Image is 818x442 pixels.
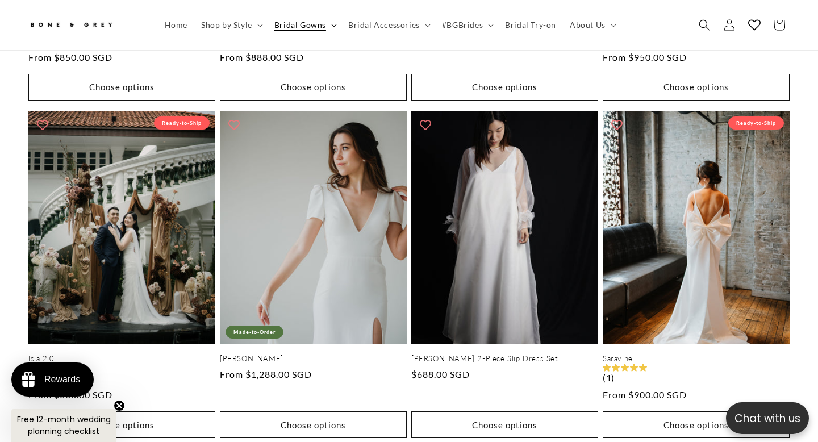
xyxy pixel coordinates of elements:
span: Home [165,20,187,30]
span: Free 12-month wedding planning checklist [17,414,111,437]
button: Close teaser [114,400,125,411]
span: Shop by Style [201,20,252,30]
button: Choose options [411,411,598,438]
button: Choose options [28,411,215,438]
button: Add to wishlist [223,114,245,136]
summary: About Us [563,13,621,37]
button: Add to wishlist [31,114,54,136]
summary: Bridal Gowns [268,13,341,37]
span: #BGBrides [442,20,483,30]
a: Saravine [603,354,790,364]
a: Bridal Try-on [498,13,563,37]
button: Choose options [603,411,790,438]
a: [PERSON_NAME] [220,354,407,364]
button: Add to wishlist [414,114,437,136]
button: Choose options [220,74,407,101]
a: Isla 2.0 [28,354,215,364]
button: Choose options [28,74,215,101]
div: Rewards [44,374,80,385]
p: Chat with us [726,410,809,427]
summary: #BGBrides [435,13,498,37]
button: Choose options [603,74,790,101]
img: Bone and Grey Bridal [28,16,114,35]
summary: Search [692,12,717,37]
a: Home [158,13,194,37]
button: Open chatbox [726,402,809,434]
summary: Bridal Accessories [341,13,435,37]
span: Bridal Accessories [348,20,420,30]
a: Bone and Grey Bridal [24,11,147,39]
span: Bridal Gowns [274,20,326,30]
a: [PERSON_NAME] 2-Piece Slip Dress Set [411,354,598,364]
button: Choose options [220,411,407,438]
button: Add to wishlist [606,114,628,136]
summary: Shop by Style [194,13,268,37]
button: Choose options [411,74,598,101]
span: About Us [570,20,606,30]
span: Bridal Try-on [505,20,556,30]
div: Free 12-month wedding planning checklistClose teaser [11,409,116,442]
